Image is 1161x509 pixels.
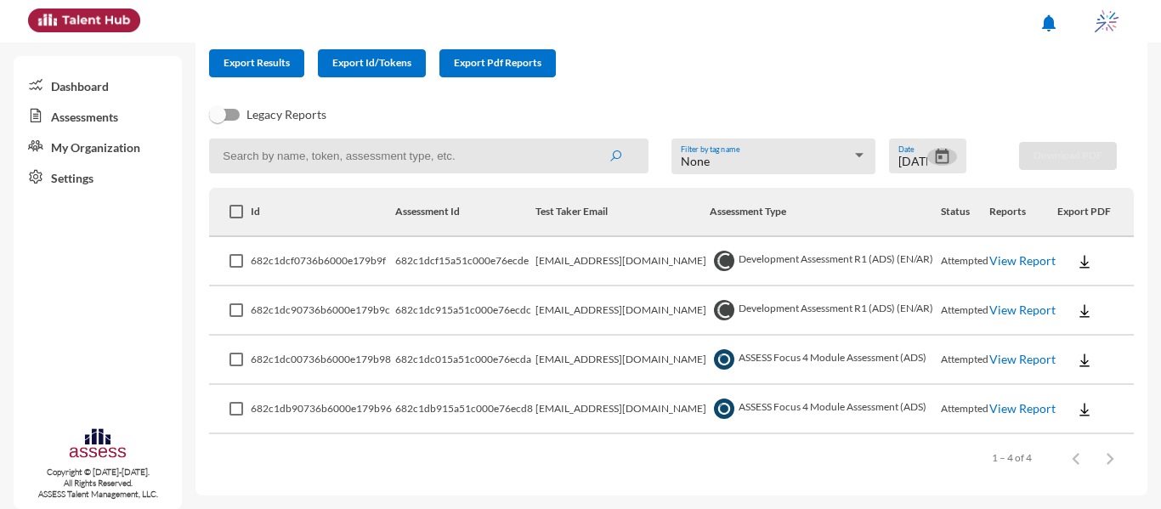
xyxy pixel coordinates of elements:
td: [EMAIL_ADDRESS][DOMAIN_NAME] [535,237,710,286]
input: Search by name, token, assessment type, etc. [209,139,648,173]
td: 682c1dc90736b6000e179b9c [251,286,394,336]
mat-icon: notifications [1039,13,1059,33]
img: assesscompany-logo.png [68,427,127,463]
td: [EMAIL_ADDRESS][DOMAIN_NAME] [535,385,710,434]
p: Copyright © [DATE]-[DATE]. All Rights Reserved. ASSESS Talent Management, LLC. [14,467,182,500]
mat-paginator: Select page [209,434,1134,482]
button: Export Results [209,49,304,77]
a: Dashboard [14,70,182,100]
th: Reports [989,188,1057,237]
a: Assessments [14,100,182,131]
td: Development Assessment R1 (ADS) (EN/AR) [710,286,941,336]
th: Assessment Type [710,188,941,237]
td: Development Assessment R1 (ADS) (EN/AR) [710,237,941,286]
td: Attempted [941,237,989,286]
td: 682c1dc015a51c000e76ecda [395,336,535,385]
th: Export PDF [1057,188,1134,237]
button: Next page [1093,441,1127,475]
td: Attempted [941,385,989,434]
button: Previous page [1059,441,1093,475]
td: 682c1dcf15a51c000e76ecde [395,237,535,286]
div: 1 – 4 of 4 [992,451,1032,464]
td: 682c1dc915a51c000e76ecdc [395,286,535,336]
a: Settings [14,161,182,192]
span: None [681,154,710,168]
td: [EMAIL_ADDRESS][DOMAIN_NAME] [535,286,710,336]
td: 682c1db915a51c000e76ecd8 [395,385,535,434]
td: ASSESS Focus 4 Module Assessment (ADS) [710,385,941,434]
a: View Report [989,253,1056,268]
span: Export Pdf Reports [454,56,541,69]
span: Export Id/Tokens [332,56,411,69]
button: Open calendar [927,148,957,166]
span: Export Results [224,56,290,69]
a: View Report [989,303,1056,317]
td: ASSESS Focus 4 Module Assessment (ADS) [710,336,941,385]
a: View Report [989,352,1056,366]
th: Test Taker Email [535,188,710,237]
td: Attempted [941,336,989,385]
a: View Report [989,401,1056,416]
button: Download PDF [1019,142,1117,170]
td: 682c1dc00736b6000e179b98 [251,336,394,385]
td: Attempted [941,286,989,336]
span: Legacy Reports [246,105,326,125]
button: Export Id/Tokens [318,49,426,77]
th: Id [251,188,394,237]
button: Export Pdf Reports [439,49,556,77]
span: Download PDF [1034,149,1102,161]
th: Status [941,188,989,237]
a: My Organization [14,131,182,161]
td: 682c1db90736b6000e179b96 [251,385,394,434]
th: Assessment Id [395,188,535,237]
td: 682c1dcf0736b6000e179b9f [251,237,394,286]
td: [EMAIL_ADDRESS][DOMAIN_NAME] [535,336,710,385]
